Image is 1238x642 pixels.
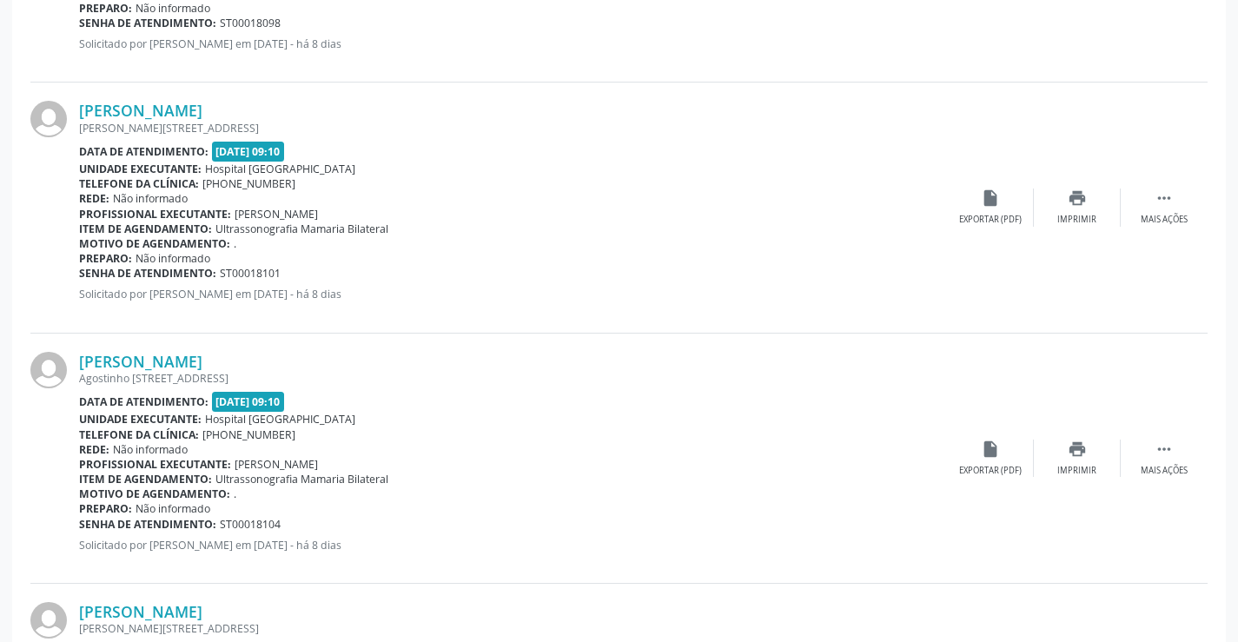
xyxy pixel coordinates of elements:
[79,101,202,120] a: [PERSON_NAME]
[79,36,947,51] p: Solicitado por [PERSON_NAME] em [DATE] - há 8 dias
[1057,214,1096,226] div: Imprimir
[30,101,67,137] img: img
[79,517,216,532] b: Senha de atendimento:
[1155,189,1174,208] i: 
[79,207,231,222] b: Profissional executante:
[215,222,388,236] span: Ultrassonografia Mamaria Bilateral
[79,16,216,30] b: Senha de atendimento:
[79,251,132,266] b: Preparo:
[959,214,1022,226] div: Exportar (PDF)
[235,207,318,222] span: [PERSON_NAME]
[1068,189,1087,208] i: print
[212,392,285,412] span: [DATE] 09:10
[1068,440,1087,459] i: print
[136,501,210,516] span: Não informado
[202,176,295,191] span: [PHONE_NUMBER]
[136,251,210,266] span: Não informado
[79,442,109,457] b: Rede:
[1141,465,1188,477] div: Mais ações
[981,189,1000,208] i: insert_drive_file
[136,1,210,16] span: Não informado
[220,16,281,30] span: ST00018098
[959,465,1022,477] div: Exportar (PDF)
[79,602,202,621] a: [PERSON_NAME]
[79,486,230,501] b: Motivo de agendamento:
[79,121,947,136] div: [PERSON_NAME][STREET_ADDRESS]
[234,486,236,501] span: .
[1155,440,1174,459] i: 
[220,266,281,281] span: ST00018101
[79,176,199,191] b: Telefone da clínica:
[113,442,188,457] span: Não informado
[79,371,947,386] div: Agostinho [STREET_ADDRESS]
[79,352,202,371] a: [PERSON_NAME]
[79,287,947,301] p: Solicitado por [PERSON_NAME] em [DATE] - há 8 dias
[79,162,202,176] b: Unidade executante:
[79,457,231,472] b: Profissional executante:
[79,266,216,281] b: Senha de atendimento:
[30,352,67,388] img: img
[79,412,202,427] b: Unidade executante:
[79,538,947,553] p: Solicitado por [PERSON_NAME] em [DATE] - há 8 dias
[205,412,355,427] span: Hospital [GEOGRAPHIC_DATA]
[1057,465,1096,477] div: Imprimir
[79,222,212,236] b: Item de agendamento:
[981,440,1000,459] i: insert_drive_file
[1141,214,1188,226] div: Mais ações
[220,517,281,532] span: ST00018104
[79,501,132,516] b: Preparo:
[79,394,209,409] b: Data de atendimento:
[205,162,355,176] span: Hospital [GEOGRAPHIC_DATA]
[235,457,318,472] span: [PERSON_NAME]
[79,1,132,16] b: Preparo:
[79,621,947,636] div: [PERSON_NAME][STREET_ADDRESS]
[215,472,388,486] span: Ultrassonografia Mamaria Bilateral
[79,427,199,442] b: Telefone da clínica:
[79,191,109,206] b: Rede:
[79,472,212,486] b: Item de agendamento:
[234,236,236,251] span: .
[79,236,230,251] b: Motivo de agendamento:
[79,144,209,159] b: Data de atendimento:
[212,142,285,162] span: [DATE] 09:10
[113,191,188,206] span: Não informado
[202,427,295,442] span: [PHONE_NUMBER]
